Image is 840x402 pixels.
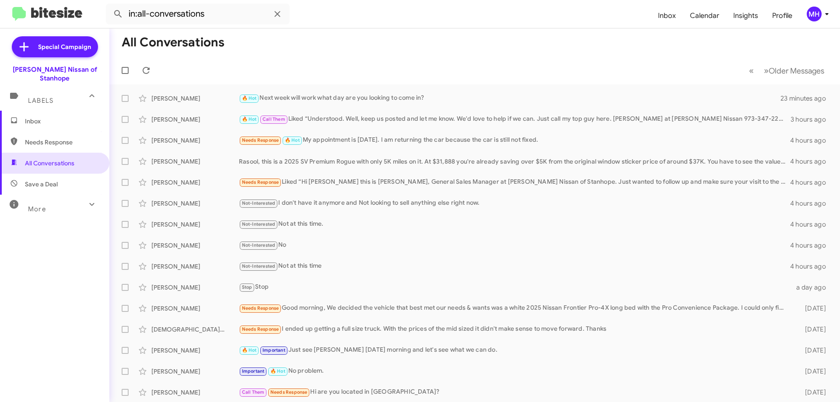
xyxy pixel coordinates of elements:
div: 4 hours ago [790,220,833,229]
button: MH [799,7,830,21]
span: Needs Response [242,305,279,311]
div: My appointment is [DATE]. I am returning the car because the car is still not fixed. [239,135,790,145]
div: MH [807,7,822,21]
span: Stop [242,284,252,290]
span: Call Them [262,116,285,122]
div: 4 hours ago [790,157,833,166]
span: 🔥 Hot [242,347,257,353]
button: Previous [744,62,759,80]
span: Labels [28,97,53,105]
span: » [764,65,769,76]
div: [DATE] [791,325,833,334]
div: [PERSON_NAME] [151,157,239,166]
button: Next [759,62,829,80]
div: Liked “Understood. Well, keep us posted and let me know. We'd love to help if we can. Just call m... [239,114,791,124]
div: [PERSON_NAME] [151,94,239,103]
span: Needs Response [270,389,308,395]
div: 4 hours ago [790,136,833,145]
div: [DATE] [791,346,833,355]
div: [PERSON_NAME] [151,283,239,292]
a: Inbox [651,3,683,28]
a: Special Campaign [12,36,98,57]
div: [PERSON_NAME] [151,178,239,187]
div: 4 hours ago [790,178,833,187]
span: Needs Response [242,179,279,185]
div: I ended up getting a full size truck. With the prices of the mid sized it didn't make sense to mo... [239,324,791,334]
div: [PERSON_NAME] [151,388,239,397]
div: [PERSON_NAME] [151,136,239,145]
div: 3 hours ago [791,115,833,124]
span: Not-Interested [242,242,276,248]
span: Needs Response [242,326,279,332]
span: 🔥 Hot [242,116,257,122]
nav: Page navigation example [744,62,829,80]
span: Needs Response [25,138,99,147]
div: a day ago [791,283,833,292]
div: [PERSON_NAME] [151,199,239,208]
div: [PERSON_NAME] [151,346,239,355]
span: Important [262,347,285,353]
div: [DEMOGRAPHIC_DATA][PERSON_NAME] [151,325,239,334]
div: Next week will work what day are you looking to come in? [239,93,780,103]
div: 4 hours ago [790,262,833,271]
span: Inbox [25,117,99,126]
span: More [28,205,46,213]
div: [PERSON_NAME] [151,220,239,229]
span: Not-Interested [242,221,276,227]
div: [PERSON_NAME] [151,262,239,271]
span: Older Messages [769,66,824,76]
div: [PERSON_NAME] [151,367,239,376]
a: Calendar [683,3,726,28]
h1: All Conversations [122,35,224,49]
span: 🔥 Hot [285,137,300,143]
div: 4 hours ago [790,241,833,250]
span: Special Campaign [38,42,91,51]
div: Stop [239,282,791,292]
div: I don't have it anymore and Not looking to sell anything else right now. [239,198,790,208]
span: 🔥 Hot [242,95,257,101]
span: 🔥 Hot [270,368,285,374]
div: 23 minutes ago [780,94,833,103]
span: Needs Response [242,137,279,143]
span: Save a Deal [25,180,58,189]
span: All Conversations [25,159,74,168]
div: Liked “Hi [PERSON_NAME] this is [PERSON_NAME], General Sales Manager at [PERSON_NAME] Nissan of S... [239,177,790,187]
div: [PERSON_NAME] [151,241,239,250]
div: [PERSON_NAME] [151,115,239,124]
div: Not at this time. [239,219,790,229]
span: Not-Interested [242,263,276,269]
div: [PERSON_NAME] [151,304,239,313]
div: [DATE] [791,367,833,376]
span: « [749,65,754,76]
div: No problem. [239,366,791,376]
div: 4 hours ago [790,199,833,208]
input: Search [106,3,290,24]
div: Rasool, this is a 2025 SV Premium Rogue with only 5K miles on it. At $31,888 you're already savin... [239,157,790,166]
div: Hi are you located in [GEOGRAPHIC_DATA]? [239,387,791,397]
div: Good morning, We decided the vehicle that best met our needs & wants was a white 2025 Nissan Fron... [239,303,791,313]
div: Not at this time [239,261,790,271]
div: No [239,240,790,250]
div: [DATE] [791,304,833,313]
div: [DATE] [791,388,833,397]
span: Call Them [242,389,265,395]
a: Insights [726,3,765,28]
a: Profile [765,3,799,28]
div: Just see [PERSON_NAME] [DATE] morning and let's see what we can do. [239,345,791,355]
span: Important [242,368,265,374]
span: Not-Interested [242,200,276,206]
